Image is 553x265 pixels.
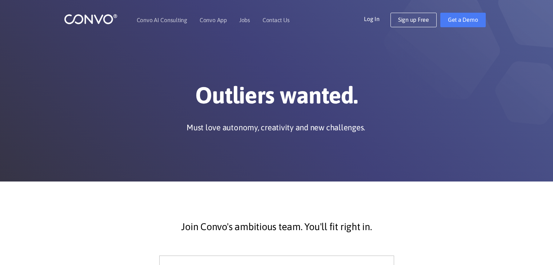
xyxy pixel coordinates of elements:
[137,17,187,23] a: Convo AI Consulting
[239,17,250,23] a: Jobs
[75,81,478,115] h1: Outliers wanted.
[200,17,227,23] a: Convo App
[64,13,117,25] img: logo_1.png
[390,13,437,27] a: Sign up Free
[80,218,473,236] p: Join Convo's ambitious team. You'll fit right in.
[187,122,365,133] p: Must love autonomy, creativity and new challenges.
[440,13,486,27] a: Get a Demo
[263,17,290,23] a: Contact Us
[364,13,390,24] a: Log In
